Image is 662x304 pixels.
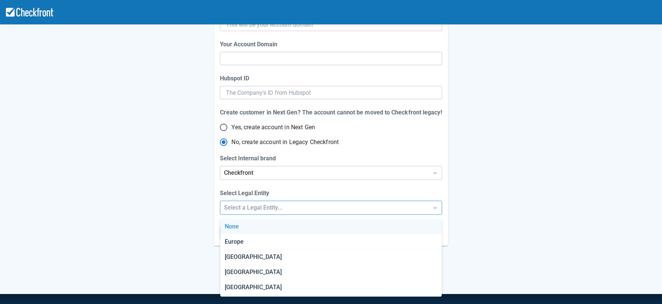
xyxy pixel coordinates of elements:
[224,203,424,212] div: Select a Legal Entity...
[220,40,280,49] label: Your Account Domain
[220,189,272,198] label: Select Legal Entity
[220,108,442,117] div: Create customer in Next Gen? The account cannot be moved to Checkfront legacy!
[220,265,442,280] div: [GEOGRAPHIC_DATA]
[231,123,315,132] span: Yes, create account in Next Gen
[220,74,252,83] label: Hubspot ID
[220,250,442,265] div: [GEOGRAPHIC_DATA]
[224,168,424,177] div: Checkfront
[220,234,442,250] div: Europe
[431,204,439,211] span: Dropdown icon
[431,169,439,177] span: Dropdown icon
[220,280,442,295] div: [GEOGRAPHIC_DATA]
[555,224,662,304] iframe: Chat Widget
[226,86,436,99] input: The Company's ID from Hubspot
[220,154,279,163] label: Select Internal brand
[231,138,339,147] span: No, create account in Legacy Checkfront
[220,219,442,234] div: None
